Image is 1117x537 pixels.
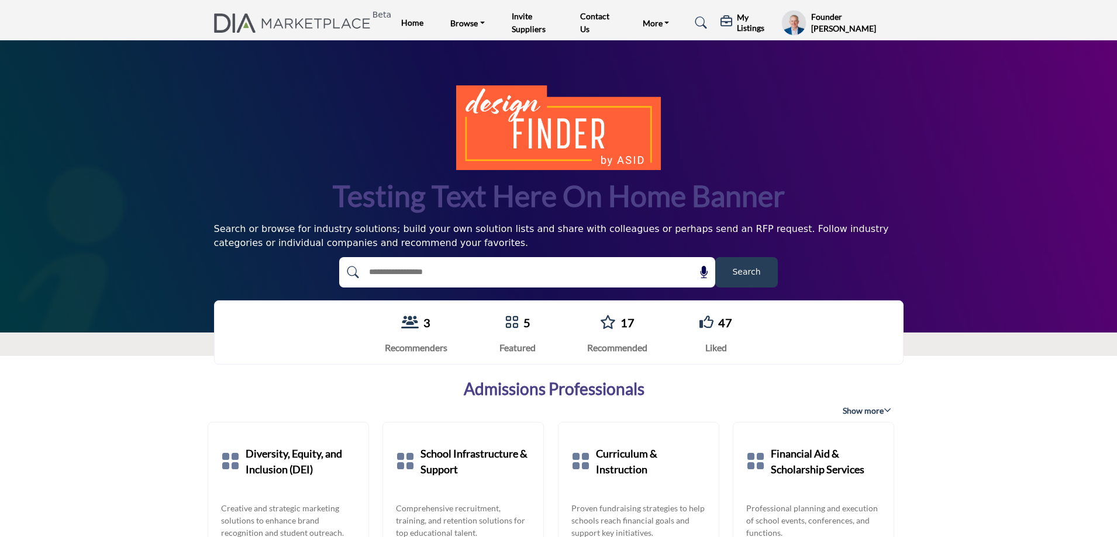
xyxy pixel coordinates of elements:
a: Diversity, Equity, and Inclusion (DEI) [246,435,356,488]
h5: My Listings [737,12,775,33]
div: Search or browse for industry solutions; build your own solution lists and share with colleagues ... [214,222,904,250]
a: Go to Recommended [600,315,616,331]
a: Financial Aid & Scholarship Services [771,435,881,488]
a: View Recommenders [401,315,419,331]
img: Site Logo [214,13,377,33]
a: 5 [523,316,530,330]
div: My Listings [720,12,775,33]
span: Show more [843,405,891,417]
h1: Testing text here on home banner [333,177,785,215]
div: Recommenders [385,341,447,355]
div: Liked [699,341,732,355]
img: image [456,85,661,169]
a: Invite Suppliers [512,11,546,34]
div: Featured [499,341,536,355]
span: Search [732,266,760,278]
i: Go to Liked [699,315,713,329]
a: Go to Featured [505,315,519,331]
a: Search [684,13,715,32]
a: 17 [620,316,635,330]
a: 47 [718,316,732,330]
button: Show hide supplier dropdown [781,10,806,36]
a: More [635,15,678,31]
div: Recommended [587,341,647,355]
a: Contact Us [580,11,609,34]
a: School Infrastructure & Support [420,435,530,488]
a: Home [401,18,423,27]
a: Browse [442,15,493,31]
button: Search [715,257,778,287]
a: 3 [423,316,430,330]
a: Admissions Professionals [464,379,644,399]
h6: Beta [373,10,391,20]
h5: Founder [PERSON_NAME] [811,11,904,34]
a: Beta [214,13,377,33]
a: Curriculum & Instruction [596,435,706,488]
